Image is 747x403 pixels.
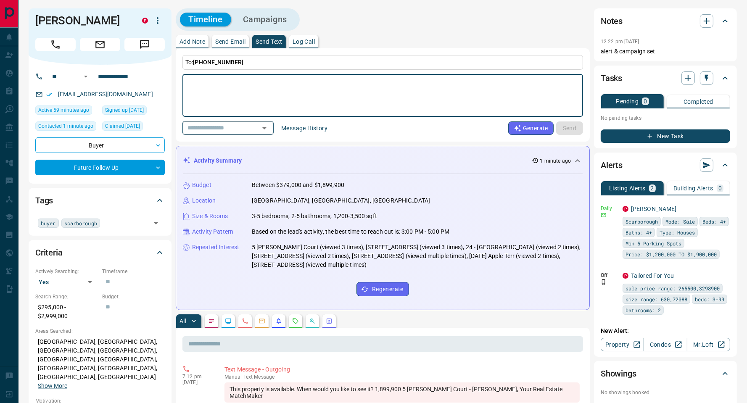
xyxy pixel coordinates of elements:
[601,158,623,172] h2: Alerts
[601,47,730,56] p: alert & campaign set
[252,243,583,269] p: 5 [PERSON_NAME] Court (viewed 3 times), [STREET_ADDRESS] (viewed 3 times), 24 - [GEOGRAPHIC_DATA]...
[225,318,232,324] svg: Lead Browsing Activity
[626,228,652,237] span: Baths: 4+
[242,318,248,324] svg: Calls
[192,227,233,236] p: Activity Pattern
[292,318,299,324] svg: Requests
[35,121,98,133] div: Wed Aug 13 2025
[601,279,607,285] svg: Push Notification Only
[194,156,242,165] p: Activity Summary
[193,59,243,66] span: [PHONE_NUMBER]
[601,367,636,380] h2: Showings
[35,194,53,207] h2: Tags
[208,318,215,324] svg: Notes
[81,71,91,82] button: Open
[626,239,681,248] span: Min 5 Parking Spots
[259,122,270,134] button: Open
[276,121,333,135] button: Message History
[182,379,212,385] p: [DATE]
[35,335,165,393] p: [GEOGRAPHIC_DATA], [GEOGRAPHIC_DATA], [GEOGRAPHIC_DATA], [GEOGRAPHIC_DATA], [GEOGRAPHIC_DATA], [G...
[35,293,98,300] p: Search Range:
[235,13,296,26] button: Campaigns
[224,374,242,380] span: manual
[293,39,315,45] p: Log Call
[616,98,639,104] p: Pending
[631,205,677,212] a: [PERSON_NAME]
[601,155,730,175] div: Alerts
[601,205,618,212] p: Daily
[601,338,644,351] a: Property
[46,92,52,97] svg: Email Verified
[609,185,646,191] p: Listing Alerts
[182,374,212,379] p: 7:12 pm
[35,105,98,117] div: Wed Aug 13 2025
[356,282,409,296] button: Regenerate
[601,14,623,28] h2: Notes
[508,121,554,135] button: Generate
[102,105,165,117] div: Sat Jul 26 2025
[35,300,98,323] p: $295,000 - $2,999,000
[142,18,148,24] div: property.ca
[626,217,658,226] span: Scarborough
[192,181,211,190] p: Budget
[601,71,622,85] h2: Tasks
[102,293,165,300] p: Budget:
[192,196,216,205] p: Location
[259,318,265,324] svg: Emails
[631,272,674,279] a: Tailored For You
[41,219,56,227] span: buyer
[38,382,67,390] button: Show More
[80,38,120,51] span: Email
[183,153,583,169] div: Activity Summary1 minute ago
[660,228,695,237] span: Type: Houses
[601,39,639,45] p: 12:22 pm [DATE]
[35,242,165,263] div: Criteria
[35,160,165,175] div: Future Follow Up
[252,227,449,236] p: Based on the lead's activity, the best time to reach out is: 3:00 PM - 5:00 PM
[601,212,607,218] svg: Email
[35,38,76,51] span: Call
[601,129,730,143] button: New Task
[38,106,89,114] span: Active 59 minutes ago
[35,275,98,289] div: Yes
[35,137,165,153] div: Buyer
[252,181,344,190] p: Between $379,000 and $1,899,900
[35,190,165,211] div: Tags
[124,38,165,51] span: Message
[601,68,730,88] div: Tasks
[601,327,730,335] p: New Alert:
[665,217,695,226] span: Mode: Sale
[718,185,722,191] p: 0
[687,338,730,351] a: Mr.Loft
[644,338,687,351] a: Condos
[601,112,730,124] p: No pending tasks
[601,271,618,279] p: Off
[224,374,580,380] p: Text Message
[224,382,580,403] div: This property is available. When would you like to see it? 1,899,900 5 [PERSON_NAME] Court - [PER...
[695,295,724,303] span: beds: 3-99
[673,185,713,191] p: Building Alerts
[601,363,730,384] div: Showings
[102,121,165,133] div: Sun Jul 27 2025
[192,243,239,252] p: Repeated Interest
[105,106,144,114] span: Signed up [DATE]
[702,217,726,226] span: Beds: 4+
[626,295,687,303] span: size range: 630,72088
[684,99,713,105] p: Completed
[623,206,628,212] div: property.ca
[35,268,98,275] p: Actively Searching:
[182,55,583,70] p: To:
[102,268,165,275] p: Timeframe:
[623,273,628,279] div: property.ca
[252,196,430,205] p: [GEOGRAPHIC_DATA], [GEOGRAPHIC_DATA], [GEOGRAPHIC_DATA]
[601,11,730,31] div: Notes
[105,122,140,130] span: Claimed [DATE]
[540,157,571,165] p: 1 minute ago
[180,13,231,26] button: Timeline
[601,389,730,396] p: No showings booked
[275,318,282,324] svg: Listing Alerts
[256,39,282,45] p: Send Text
[150,217,162,229] button: Open
[58,91,153,97] a: [EMAIL_ADDRESS][DOMAIN_NAME]
[626,284,720,292] span: sale price range: 265500,3298900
